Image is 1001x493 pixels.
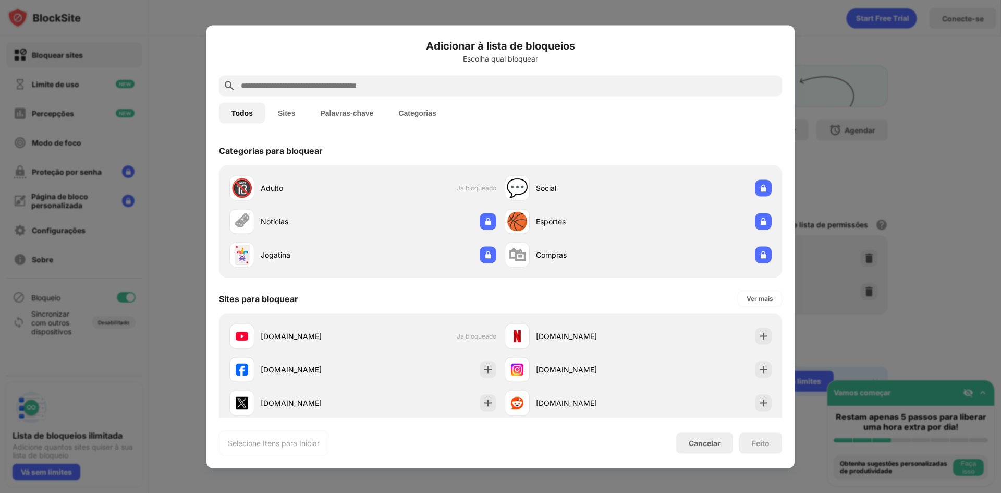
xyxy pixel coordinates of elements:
font: Jogatina [261,250,290,259]
font: Adicionar à lista de bloqueios [426,39,575,52]
font: Categorias para bloquear [219,145,323,155]
font: Palavras-chave [320,109,373,117]
button: Categorias [386,102,448,123]
font: Todos [231,109,253,117]
button: Sites [265,102,308,123]
font: Já bloqueado [457,184,496,192]
font: Cancelar [689,439,721,448]
font: Sites [278,109,295,117]
img: favicons [236,330,248,342]
font: Escolha qual bloquear [463,54,538,63]
font: [DOMAIN_NAME] [261,365,322,374]
button: Todos [219,102,265,123]
font: Notícias [261,217,288,226]
font: [DOMAIN_NAME] [261,399,322,407]
font: Social [536,184,556,193]
font: Feito [752,438,770,447]
font: 🃏 [231,244,253,265]
img: favicons [511,396,523,409]
font: Selecione Itens para Iniciar [228,438,320,447]
font: 🗞 [233,210,251,232]
font: [DOMAIN_NAME] [261,332,322,341]
font: 🏀 [506,210,528,232]
font: 🛍 [508,244,526,265]
font: Ver mais [747,294,773,302]
font: Adulto [261,184,283,193]
font: [DOMAIN_NAME] [536,399,597,407]
img: favicons [236,396,248,409]
button: Palavras-chave [308,102,386,123]
font: Compras [536,250,567,259]
font: Esportes [536,217,566,226]
img: search.svg [223,79,236,92]
img: favicons [236,363,248,376]
img: favicons [511,363,523,376]
font: [DOMAIN_NAME] [536,365,597,374]
img: favicons [511,330,523,342]
font: 🔞 [231,177,253,198]
font: Categorias [398,109,436,117]
font: 💬 [506,177,528,198]
font: Já bloqueado [457,332,496,340]
font: [DOMAIN_NAME] [536,332,597,341]
font: Sites para bloquear [219,293,298,304]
